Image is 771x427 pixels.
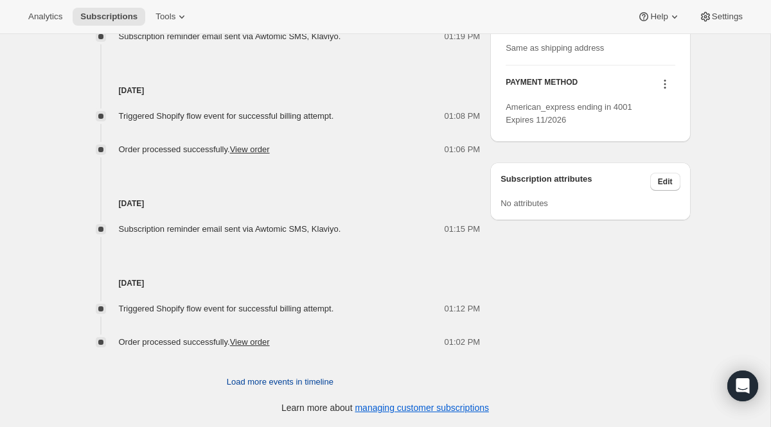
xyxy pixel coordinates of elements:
[80,277,481,290] h4: [DATE]
[355,403,489,413] a: managing customer subscriptions
[155,12,175,22] span: Tools
[506,102,632,125] span: American_express ending in 4001 Expires 11/2026
[219,372,341,392] button: Load more events in timeline
[630,8,688,26] button: Help
[28,12,62,22] span: Analytics
[119,304,334,313] span: Triggered Shopify flow event for successful billing attempt.
[506,77,578,94] h3: PAYMENT METHOD
[712,12,743,22] span: Settings
[73,8,145,26] button: Subscriptions
[227,376,333,388] span: Load more events in timeline
[650,12,668,22] span: Help
[281,401,489,414] p: Learn more about
[658,177,673,187] span: Edit
[501,173,650,191] h3: Subscription attributes
[230,337,270,347] a: View order
[119,337,270,347] span: Order processed successfully.
[119,224,341,234] span: Subscription reminder email sent via Awtomic SMS, Klaviyo.
[506,43,604,53] span: Same as shipping address
[445,302,481,315] span: 01:12 PM
[445,223,481,236] span: 01:15 PM
[80,84,481,97] h4: [DATE]
[445,110,481,123] span: 01:08 PM
[650,173,680,191] button: Edit
[148,8,196,26] button: Tools
[445,30,481,43] span: 01:19 PM
[727,370,758,401] div: Open Intercom Messenger
[501,198,548,208] span: No attributes
[21,8,70,26] button: Analytics
[80,197,481,210] h4: [DATE]
[445,336,481,349] span: 01:02 PM
[230,144,270,154] a: View order
[119,111,334,121] span: Triggered Shopify flow event for successful billing attempt.
[119,31,341,41] span: Subscription reminder email sent via Awtomic SMS, Klaviyo.
[80,12,137,22] span: Subscriptions
[445,143,481,156] span: 01:06 PM
[691,8,750,26] button: Settings
[119,144,270,154] span: Order processed successfully.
